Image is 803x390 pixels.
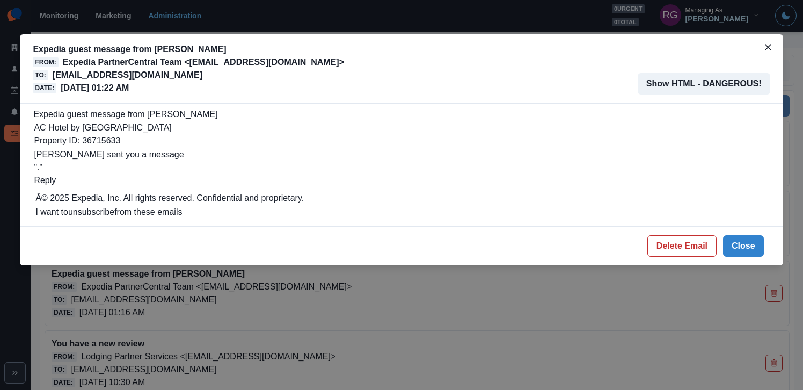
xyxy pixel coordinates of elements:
span: From: [33,57,58,67]
span: Date: [33,83,56,93]
a: unsubscribe [68,207,114,216]
p: [DATE] 01:22 AM [61,82,129,95]
button: Close [723,235,764,257]
td: I want to from these emails [35,205,304,219]
button: Delete Email [647,235,717,257]
p: [EMAIL_ADDRESS][DOMAIN_NAME] [53,69,202,82]
p: Expedia PartnerCentral Team <[EMAIL_ADDRESS][DOMAIN_NAME]> [63,56,344,69]
p: "." [34,161,310,174]
span: To: [33,70,48,80]
span: Â© 2025 Expedia, Inc. All rights reserved. Confidential and proprietary. [35,193,304,203]
p: Expedia guest message from [PERSON_NAME] [33,43,344,56]
button: Show HTML - DANGEROUS! [638,73,770,95]
div: Expedia guest message from [PERSON_NAME] [33,108,769,222]
button: Close [760,39,777,56]
a: Reply [34,176,56,185]
div: AC Hotel by [GEOGRAPHIC_DATA] [34,121,310,134]
div: Property ID: 36715633 [34,134,310,147]
p: [PERSON_NAME] sent you a message [34,148,310,161]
